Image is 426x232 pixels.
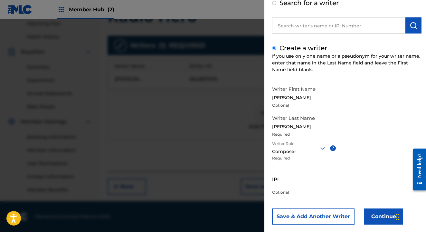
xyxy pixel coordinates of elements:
[272,102,385,108] p: Optional
[8,5,33,14] img: MLC Logo
[69,6,114,13] span: Member Hub
[272,189,385,195] p: Optional
[108,6,114,13] span: (2)
[394,201,426,232] iframe: Chat Widget
[408,143,426,196] iframe: Resource Center
[396,208,400,227] div: Drag
[272,155,297,170] p: Required
[410,22,417,29] img: Search Works
[330,145,336,151] span: ?
[364,208,403,225] button: Continue
[272,208,355,225] button: Save & Add Another Writer
[272,131,385,137] p: Required
[279,44,327,52] label: Create a writer
[57,6,65,14] img: Top Rightsholders
[272,17,405,34] input: Search writer's name or IPI Number
[272,53,421,73] div: If you use only one name or a pseudonym for your writer name, enter that name in the Last Name fi...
